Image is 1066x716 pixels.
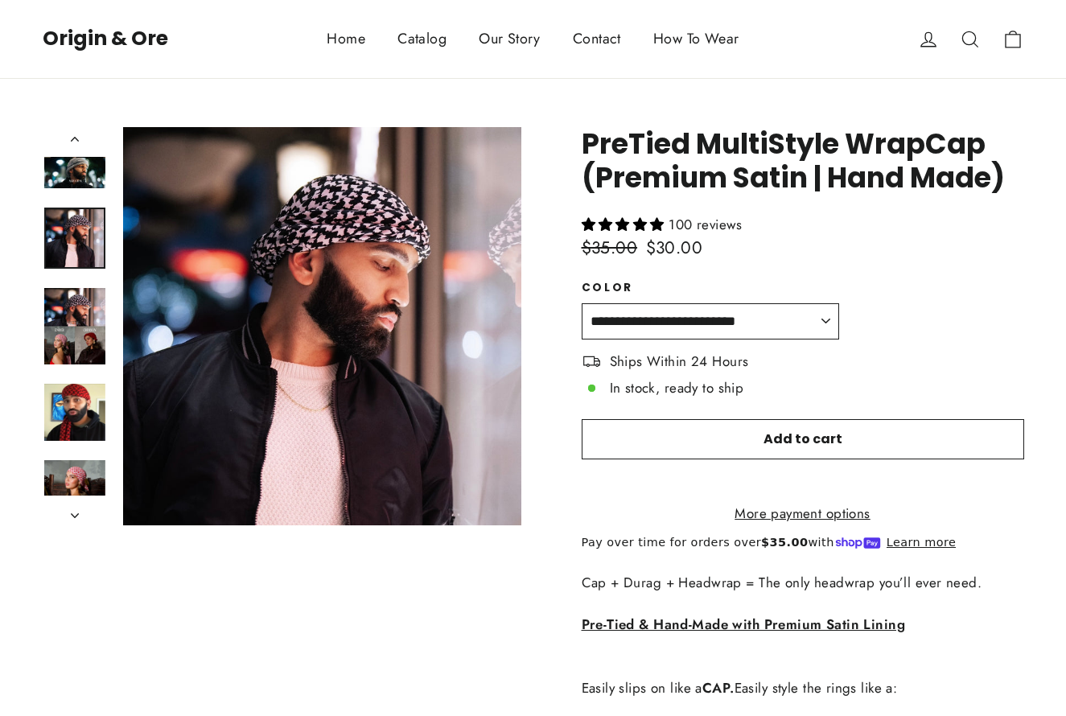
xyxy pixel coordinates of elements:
[44,127,105,188] img: PreTied MultiStyle WrapCap (Premium Satin | Hand Made)
[610,377,744,399] span: In stock, ready to ship
[582,127,1024,195] h1: PreTied MultiStyle WrapCap (Premium Satin | Hand Made)
[582,419,1024,459] button: Add to cart
[582,615,906,634] strong: Pre-Tied & Hand-Made with Premium Satin Lining
[582,656,1024,699] p: Easily slips on like a Easily style the rings like a:
[204,16,863,62] div: Primary
[669,215,743,234] span: 100 reviews
[646,236,703,260] span: $30.00
[557,19,637,59] a: Contact
[582,503,1024,525] a: More payment options
[311,19,381,59] a: Home
[44,208,105,269] a: PreTied MultiStyle WrapCap (Premium Satin | Hand Made)
[610,351,749,372] span: Ships Within 24 Hours
[702,678,735,697] strong: CAP.
[582,235,642,262] span: $35.00
[582,282,839,294] label: Color
[44,288,105,364] img: PreTied MultiStyle WrapCap (Premium Satin | Hand Made)
[463,19,557,59] a: Our Story
[637,19,755,59] a: How To Wear
[381,19,463,59] a: Catalog
[763,430,842,448] span: Add to cart
[44,384,105,442] a: PreTied MultiStyle WrapCap (Premium Satin | Hand Made)
[44,384,105,441] img: PreTied MultiStyle WrapCap (Premium Satin | Hand Made)
[44,460,105,520] img: PreTied MultiStyle WrapCap (Premium Satin | Hand Made)
[43,24,168,52] a: Origin & Ore
[582,215,669,234] span: 4.76 stars
[582,572,1024,594] p: Cap + Durag + Headwrap = The only headwrap you’ll ever need.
